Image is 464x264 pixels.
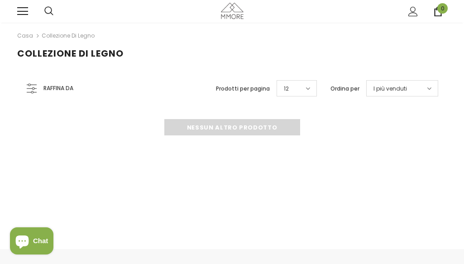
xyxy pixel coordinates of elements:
label: Ordina per [330,84,359,93]
a: Casa [17,30,33,41]
a: Collezione di legno [42,32,95,39]
span: 0 [437,3,448,14]
inbox-online-store-chat: Shopify online store chat [7,227,56,257]
label: Prodotti per pagina [216,84,270,93]
span: Collezione di legno [17,47,124,60]
a: 0 [433,7,443,16]
span: I più venduti [373,84,407,93]
span: Raffina da [43,83,73,93]
img: Casi MMORE [221,3,244,19]
span: 12 [284,84,289,93]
